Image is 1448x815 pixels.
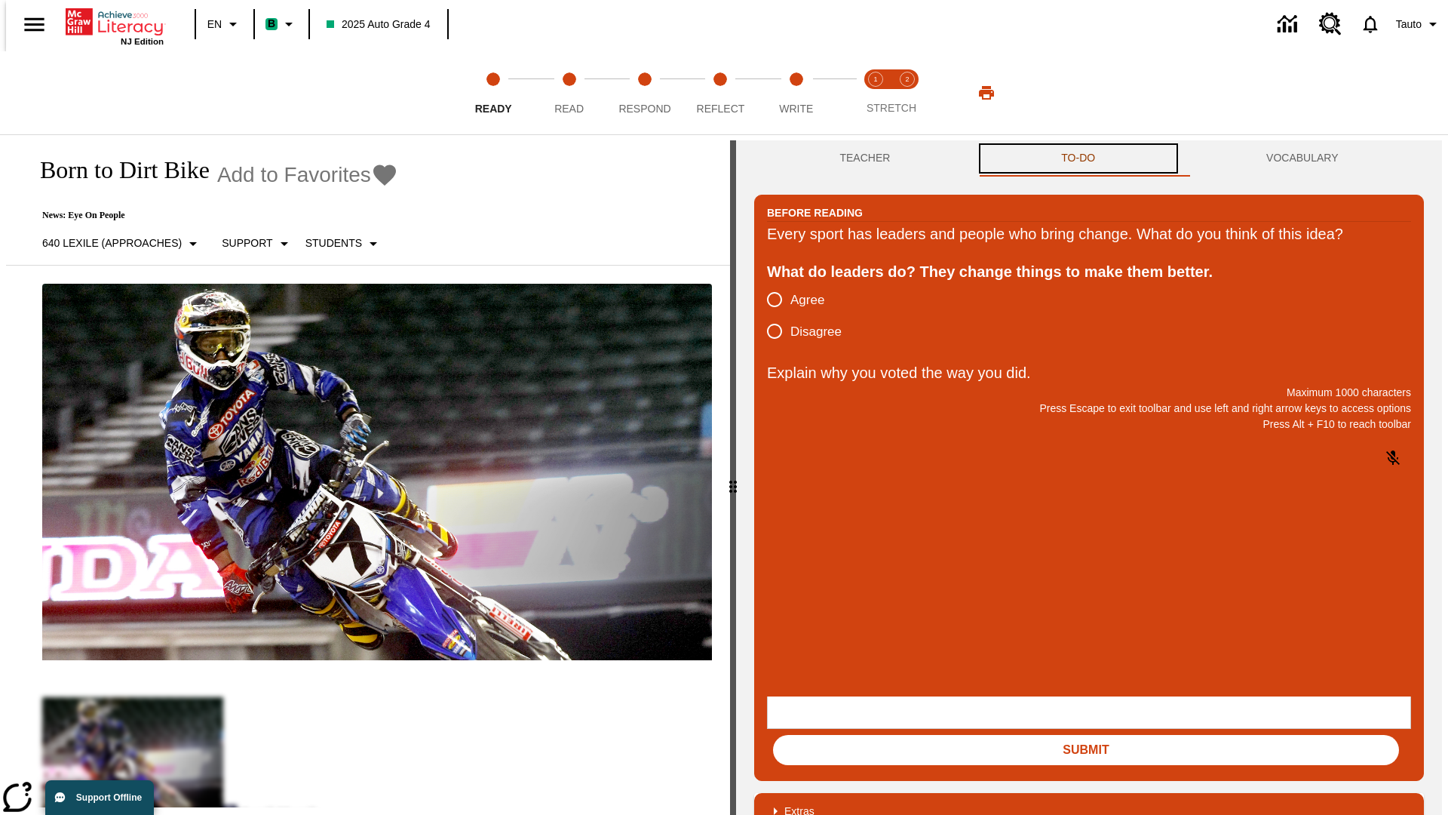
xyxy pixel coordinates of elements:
button: Click to activate and allow voice recognition [1375,440,1411,476]
button: Read step 2 of 5 [525,51,612,134]
p: News: Eye On People [24,210,398,221]
button: Open side menu [12,2,57,47]
button: Submit [773,735,1399,765]
span: Tauto [1396,17,1422,32]
div: Every sport has leaders and people who bring change. What do you think of this idea? [767,222,1411,246]
p: Press Alt + F10 to reach toolbar [767,417,1411,432]
a: Data Center [1269,4,1310,45]
button: Stretch Respond step 2 of 2 [885,51,929,134]
p: Students [305,235,362,251]
a: Resource Center, Will open in new tab [1310,4,1351,45]
span: Ready [475,103,512,115]
button: Respond step 3 of 5 [601,51,689,134]
div: Home [66,5,164,46]
button: Print [962,79,1011,106]
span: STRETCH [867,102,916,114]
button: Scaffolds, Support [216,230,299,257]
button: Language: EN, Select a language [201,11,249,38]
span: 2025 Auto Grade 4 [327,17,431,32]
button: Profile/Settings [1390,11,1448,38]
button: Stretch Read step 1 of 2 [854,51,897,134]
div: Instructional Panel Tabs [754,140,1424,177]
p: Explain why you voted the way you did. [767,361,1411,385]
h1: Born to Dirt Bike [24,156,210,184]
h2: Before Reading [767,205,863,221]
button: Add to Favorites - Born to Dirt Bike [217,161,398,188]
div: Press Enter or Spacebar and then press right and left arrow keys to move the slider [730,140,736,815]
button: Boost Class color is mint green. Change class color [259,11,304,38]
span: Disagree [790,322,842,342]
button: Write step 5 of 5 [753,51,840,134]
button: Support Offline [45,780,154,815]
span: Agree [790,291,824,310]
button: Select Lexile, 640 Lexile (Approaches) [36,230,208,257]
span: Read [554,103,584,115]
button: VOCABULARY [1181,140,1424,177]
div: activity [736,140,1442,815]
span: Write [779,103,813,115]
text: 2 [905,75,909,83]
p: Press Escape to exit toolbar and use left and right arrow keys to access options [767,401,1411,417]
img: Motocross racer James Stewart flies through the air on his dirt bike. [42,284,712,661]
button: Teacher [754,140,976,177]
body: Explain why you voted the way you did. Maximum 1000 characters Press Alt + F10 to reach toolbar P... [6,12,220,26]
div: What do leaders do? They change things to make them better. [767,260,1411,284]
div: reading [6,140,730,807]
p: 640 Lexile (Approaches) [42,235,182,251]
p: Support [222,235,272,251]
span: B [268,14,275,33]
text: 1 [873,75,877,83]
div: poll [767,284,854,347]
button: Ready step 1 of 5 [449,51,537,134]
span: Support Offline [76,792,142,803]
button: Reflect step 4 of 5 [676,51,764,134]
p: Maximum 1000 characters [767,385,1411,401]
span: NJ Edition [121,37,164,46]
span: Reflect [697,103,745,115]
span: EN [207,17,222,32]
span: Add to Favorites [217,163,371,187]
span: Respond [618,103,670,115]
button: TO-DO [976,140,1181,177]
button: Select Student [299,230,388,257]
a: Notifications [1351,5,1390,44]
